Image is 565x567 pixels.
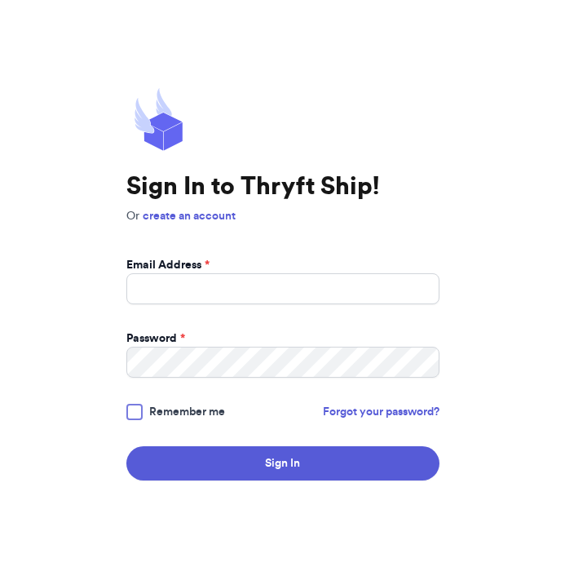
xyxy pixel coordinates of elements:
[126,330,185,347] label: Password
[149,404,225,420] span: Remember me
[126,257,210,273] label: Email Address
[126,446,439,481] button: Sign In
[126,172,439,202] h1: Sign In to Thryft Ship!
[323,404,439,420] a: Forgot your password?
[126,208,439,224] p: Or
[143,210,236,222] a: create an account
